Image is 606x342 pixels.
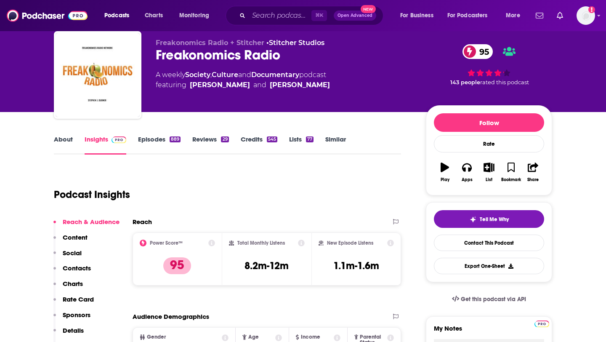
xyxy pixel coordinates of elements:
div: 545 [267,136,277,142]
input: Search podcasts, credits, & more... [249,9,311,22]
div: Bookmark [501,177,521,182]
button: open menu [500,9,531,22]
span: More [506,10,520,21]
h1: Podcast Insights [54,188,130,201]
button: open menu [173,9,220,22]
p: Contacts [63,264,91,272]
button: tell me why sparkleTell Me Why [434,210,544,228]
p: Details [63,326,84,334]
h2: Total Monthly Listens [237,240,285,246]
p: Sponsors [63,311,90,319]
a: Lists77 [289,135,314,155]
span: Get this podcast via API [461,296,526,303]
span: 95 [471,44,493,59]
span: featuring [156,80,330,90]
span: Freakonomics Radio + Stitcher [156,39,264,47]
h3: 8.2m-12m [245,259,289,272]
span: Tell Me Why [480,216,509,223]
h2: Reach [133,218,152,226]
button: Play [434,157,456,187]
span: and [253,80,266,90]
span: Logged in as mijal [577,6,595,25]
span: , [210,71,212,79]
div: 95 143 peoplerated this podcast [426,39,552,91]
button: Show profile menu [577,6,595,25]
div: Share [527,177,539,182]
button: Reach & Audience [53,218,120,233]
button: open menu [394,9,444,22]
button: Follow [434,113,544,132]
a: Stephen Dubner [270,80,330,90]
h2: New Episode Listens [327,240,373,246]
a: About [54,135,73,155]
span: For Podcasters [447,10,488,21]
button: Content [53,233,88,249]
div: 889 [170,136,181,142]
a: Culture [212,71,238,79]
img: User Profile [577,6,595,25]
a: Podchaser - Follow, Share and Rate Podcasts [7,8,88,24]
span: • [266,39,324,47]
a: Credits545 [241,135,277,155]
a: Society [185,71,210,79]
button: Rate Card [53,295,94,311]
a: Episodes889 [138,135,181,155]
div: Play [441,177,449,182]
button: Bookmark [500,157,522,187]
a: Charts [139,9,168,22]
a: 95 [462,44,493,59]
span: For Business [400,10,433,21]
span: New [361,5,376,13]
p: Content [63,233,88,241]
div: 29 [221,136,229,142]
button: Export One-Sheet [434,258,544,274]
span: Podcasts [104,10,129,21]
button: Sponsors [53,311,90,326]
a: Reviews29 [192,135,229,155]
p: 95 [163,257,191,274]
label: My Notes [434,324,544,339]
a: Get this podcast via API [445,289,533,310]
button: Open AdvancedNew [334,11,376,21]
button: Apps [456,157,478,187]
a: Pro website [534,319,549,327]
a: Show notifications dropdown [532,8,547,23]
a: Steve Levitt [190,80,250,90]
p: Reach & Audience [63,218,120,226]
button: Share [522,157,544,187]
div: Search podcasts, credits, & more... [234,6,391,25]
button: Details [53,326,84,342]
span: Gender [147,334,166,340]
span: Income [301,334,320,340]
span: Charts [145,10,163,21]
p: Social [63,249,82,257]
div: Rate [434,135,544,152]
svg: Add a profile image [588,6,595,13]
a: Similar [325,135,346,155]
img: tell me why sparkle [470,216,476,223]
div: List [486,177,492,182]
h3: 1.1m-1.6m [333,259,379,272]
a: Stitcher Studios [269,39,324,47]
img: Podchaser Pro [112,136,126,143]
button: Charts [53,280,83,295]
span: rated this podcast [480,79,529,85]
button: open menu [442,9,500,22]
button: Contacts [53,264,91,280]
a: InsightsPodchaser Pro [85,135,126,155]
button: List [478,157,500,187]
div: A weekly podcast [156,70,330,90]
span: 143 people [450,79,480,85]
button: Social [53,249,82,265]
div: 77 [306,136,314,142]
img: Freakonomics Radio [56,33,140,117]
p: Charts [63,280,83,288]
img: Podchaser Pro [534,321,549,327]
p: Rate Card [63,295,94,303]
span: Open Advanced [338,13,372,18]
h2: Audience Demographics [133,313,209,321]
span: and [238,71,251,79]
button: open menu [98,9,140,22]
span: Monitoring [179,10,209,21]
